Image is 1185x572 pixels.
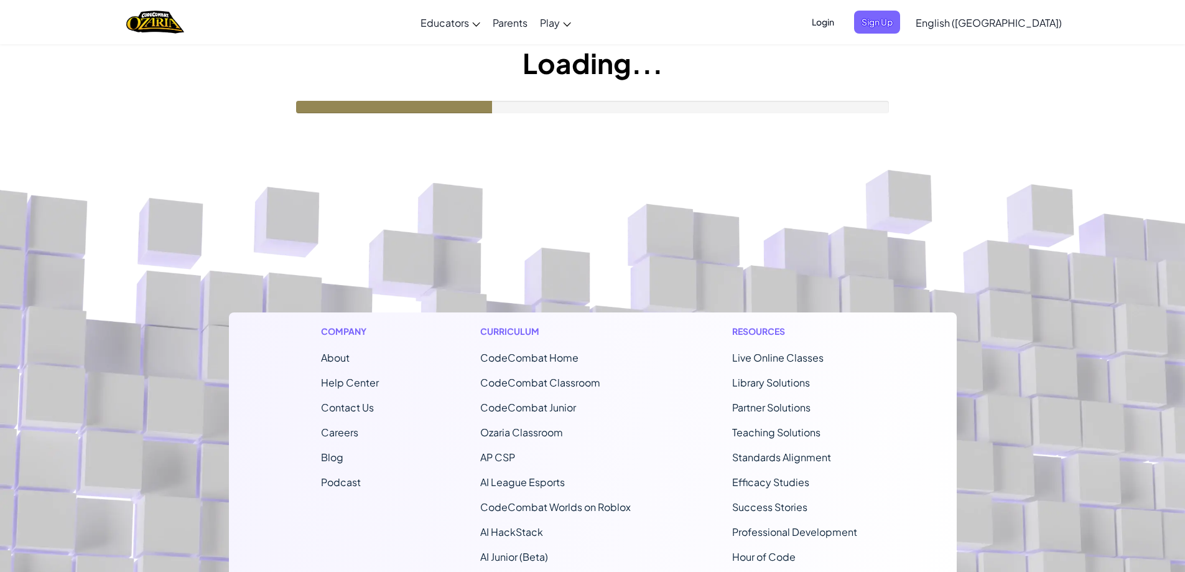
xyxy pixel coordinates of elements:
a: Library Solutions [732,376,810,389]
img: Home [126,9,184,35]
a: Live Online Classes [732,351,824,364]
h1: Curriculum [480,325,631,338]
a: Help Center [321,376,379,389]
span: English ([GEOGRAPHIC_DATA]) [916,16,1062,29]
h1: Company [321,325,379,338]
a: CodeCombat Classroom [480,376,600,389]
a: English ([GEOGRAPHIC_DATA]) [909,6,1068,39]
a: Blog [321,451,343,464]
a: Professional Development [732,525,857,538]
a: Play [534,6,577,39]
a: About [321,351,350,364]
a: AI League Esports [480,476,565,489]
a: Educators [414,6,486,39]
a: Hour of Code [732,550,796,563]
a: Careers [321,426,358,439]
span: CodeCombat Home [480,351,579,364]
a: Ozaria by CodeCombat logo [126,9,184,35]
span: Play [540,16,560,29]
a: AP CSP [480,451,515,464]
a: Teaching Solutions [732,426,820,439]
a: AI Junior (Beta) [480,550,548,563]
span: Educators [421,16,469,29]
a: Ozaria Classroom [480,426,563,439]
a: Efficacy Studies [732,476,809,489]
span: Contact Us [321,401,374,414]
button: Sign Up [854,11,900,34]
a: Podcast [321,476,361,489]
a: Standards Alignment [732,451,831,464]
h1: Resources [732,325,865,338]
a: CodeCombat Worlds on Roblox [480,500,631,513]
a: Success Stories [732,500,807,513]
a: AI HackStack [480,525,543,538]
a: CodeCombat Junior [480,401,576,414]
a: Partner Solutions [732,401,811,414]
a: Parents [486,6,534,39]
button: Login [804,11,842,34]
